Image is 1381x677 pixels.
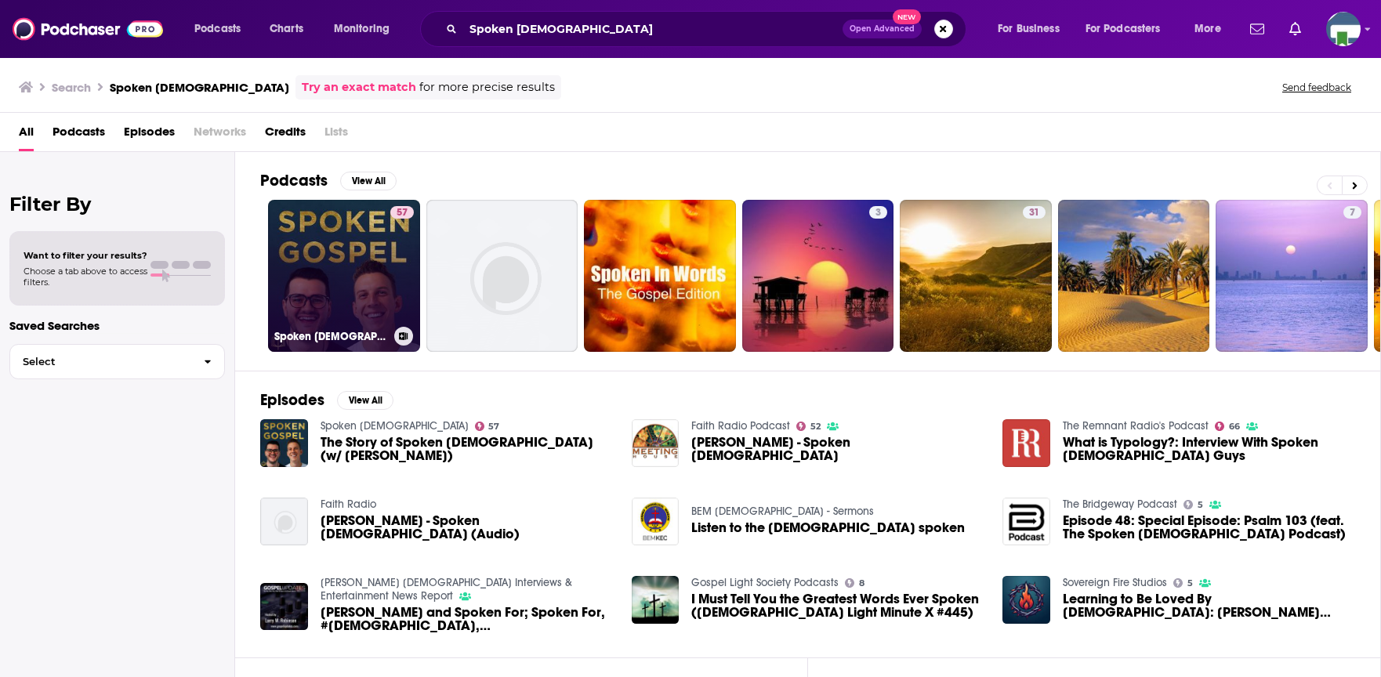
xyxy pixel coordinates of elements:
[1029,205,1039,221] span: 31
[1063,514,1355,541] span: Episode 48: Special Episode: Psalm 103 (feat. The Spoken [DEMOGRAPHIC_DATA] Podcast)
[274,330,388,343] h3: Spoken [DEMOGRAPHIC_DATA]
[1198,501,1203,509] span: 5
[321,498,376,511] a: Faith Radio
[1002,498,1050,545] img: Episode 48: Special Episode: Psalm 103 (feat. The Spoken Gospel Podcast)
[1183,500,1203,509] a: 5
[10,357,191,367] span: Select
[19,119,34,151] a: All
[260,583,308,631] img: J. Bethel and Spoken For; Spoken For, #GospelUpdates, Gospel Updates, Gospel News, find more at h...
[632,498,680,545] img: Listen to the gospel spoken
[1063,436,1355,462] a: What is Typology?: Interview With Spoken Gospel Guys
[1350,205,1355,221] span: 7
[1002,419,1050,467] a: What is Typology?: Interview With Spoken Gospel Guys
[691,505,874,518] a: BEM Kuching Evangelical Church - Sermons
[110,80,289,95] h3: Spoken [DEMOGRAPHIC_DATA]
[1216,200,1368,352] a: 7
[259,16,313,42] a: Charts
[24,250,147,261] span: Want to filter your results?
[1063,514,1355,541] a: Episode 48: Special Episode: Psalm 103 (feat. The Spoken Gospel Podcast)
[1063,576,1167,589] a: Sovereign Fire Studios
[321,514,613,541] span: [PERSON_NAME] - Spoken [DEMOGRAPHIC_DATA] (Audio)
[1343,206,1361,219] a: 7
[9,318,225,333] p: Saved Searches
[1215,422,1240,431] a: 66
[859,580,864,587] span: 8
[1187,580,1193,587] span: 5
[390,206,414,219] a: 57
[987,16,1079,42] button: open menu
[1326,12,1361,46] button: Show profile menu
[850,25,915,33] span: Open Advanced
[1063,436,1355,462] span: What is Typology?: Interview With Spoken [DEMOGRAPHIC_DATA] Guys
[1173,578,1193,588] a: 5
[810,423,821,430] span: 52
[1283,16,1307,42] a: Show notifications dropdown
[260,171,397,190] a: PodcastsView All
[321,436,613,462] a: The Story of Spoken Gospel (w/ Taylor Walling)
[324,119,348,151] span: Lists
[260,498,308,545] img: Bowden, David - Spoken Gospel (Audio)
[998,18,1060,40] span: For Business
[1278,81,1356,94] button: Send feedback
[260,419,308,467] img: The Story of Spoken Gospel (w/ Taylor Walling)
[1326,12,1361,46] img: User Profile
[194,18,241,40] span: Podcasts
[1244,16,1270,42] a: Show notifications dropdown
[321,576,572,603] a: Larry W. Robinson's Gospel Interviews & Entertainment News Report
[1023,206,1046,219] a: 31
[302,78,416,96] a: Try an exact match
[321,606,613,632] a: J. Bethel and Spoken For; Spoken For, #GospelUpdates, Gospel Updates, Gospel News, find more at h...
[435,11,981,47] div: Search podcasts, credits, & more...
[323,16,410,42] button: open menu
[124,119,175,151] a: Episodes
[691,436,984,462] a: Bowden, David - Spoken Gospel
[321,419,469,433] a: Spoken Gospel
[843,20,922,38] button: Open AdvancedNew
[869,206,887,219] a: 3
[419,78,555,96] span: for more precise results
[321,436,613,462] span: The Story of Spoken [DEMOGRAPHIC_DATA] (w/ [PERSON_NAME])
[337,391,393,410] button: View All
[260,390,393,410] a: EpisodesView All
[463,16,843,42] input: Search podcasts, credits, & more...
[265,119,306,151] a: Credits
[691,436,984,462] span: [PERSON_NAME] - Spoken [DEMOGRAPHIC_DATA]
[1002,576,1050,624] a: Learning to Be Loved By God: David Bowden's Testimony | Spoken Gospel
[875,205,881,221] span: 3
[632,576,680,624] img: I Must Tell You the Greatest Words Ever Spoken (Gospel Light Minute X #445)
[340,172,397,190] button: View All
[1063,592,1355,619] a: Learning to Be Loved By God: David Bowden's Testimony | Spoken Gospel
[13,14,163,44] img: Podchaser - Follow, Share and Rate Podcasts
[1075,16,1183,42] button: open menu
[1063,419,1209,433] a: The Remnant Radio's Podcast
[1194,18,1221,40] span: More
[1229,423,1240,430] span: 66
[9,344,225,379] button: Select
[321,606,613,632] span: [PERSON_NAME] and Spoken For; Spoken For, #[DEMOGRAPHIC_DATA], [DEMOGRAPHIC_DATA] Updates, [DEMOG...
[900,200,1052,352] a: 31
[270,18,303,40] span: Charts
[691,521,965,534] span: Listen to the [DEMOGRAPHIC_DATA] spoken
[691,592,984,619] a: I Must Tell You the Greatest Words Ever Spoken (Gospel Light Minute X #445)
[691,576,839,589] a: Gospel Light Society Podcasts
[691,592,984,619] span: I Must Tell You the Greatest Words Ever Spoken ([DEMOGRAPHIC_DATA] Light Minute X #445)
[260,171,328,190] h2: Podcasts
[742,200,894,352] a: 3
[691,419,790,433] a: Faith Radio Podcast
[53,119,105,151] a: Podcasts
[1183,16,1241,42] button: open menu
[24,266,147,288] span: Choose a tab above to access filters.
[796,422,821,431] a: 52
[397,205,408,221] span: 57
[1086,18,1161,40] span: For Podcasters
[334,18,390,40] span: Monitoring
